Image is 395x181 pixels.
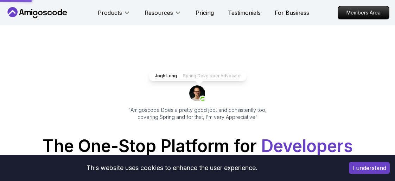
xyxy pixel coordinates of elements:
[98,8,130,23] button: Products
[196,8,214,17] a: Pricing
[155,73,177,79] p: Jogh Long
[145,8,173,17] p: Resources
[183,73,241,79] p: Spring Developer Advocate
[145,8,181,23] button: Resources
[6,138,389,155] h1: The One-Stop Platform for
[189,85,206,102] img: josh long
[5,160,338,176] div: This website uses cookies to enhance the user experience.
[119,107,276,121] p: "Amigoscode Does a pretty good job, and consistently too, covering Spring and for that, I'm very ...
[349,162,390,174] button: Accept cookies
[98,8,122,17] p: Products
[275,8,309,17] a: For Business
[228,8,261,17] a: Testimonials
[261,135,353,156] span: Developers
[338,6,389,19] p: Members Area
[338,6,389,19] a: Members Area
